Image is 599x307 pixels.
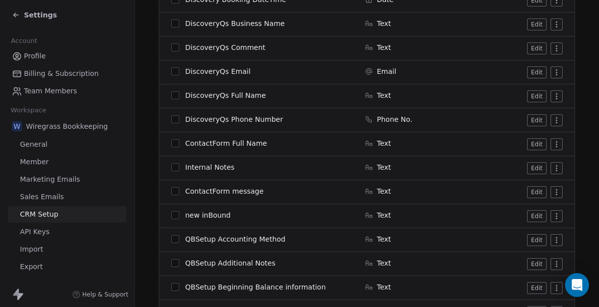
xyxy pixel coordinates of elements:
[20,244,43,255] span: Import
[8,154,126,170] a: Member
[24,10,57,20] span: Settings
[185,90,266,100] span: DiscoveryQs Full Name
[185,258,276,268] span: QBSetup Additional Notes
[527,282,547,294] button: Edit
[527,18,547,30] button: Edit
[20,174,80,185] span: Marketing Emails
[527,90,547,102] button: Edit
[185,162,235,172] span: Internal Notes
[8,48,126,64] a: Profile
[377,258,391,268] span: Text
[20,227,49,237] span: API Keys
[527,162,547,174] button: Edit
[185,282,326,292] span: QBSetup Beginning Balance information
[20,262,43,272] span: Export
[8,83,126,99] a: Team Members
[8,206,126,223] a: CRM Setup
[6,103,50,118] span: Workspace
[20,157,49,167] span: Member
[82,291,128,299] span: Help & Support
[527,138,547,150] button: Edit
[565,273,589,297] div: Open Intercom Messenger
[527,210,547,222] button: Edit
[24,68,99,79] span: Billing & Subscription
[527,258,547,270] button: Edit
[377,162,391,172] span: Text
[8,65,126,82] a: Billing & Subscription
[377,138,391,148] span: Text
[527,186,547,198] button: Edit
[8,224,126,240] a: API Keys
[185,18,285,28] span: DiscoveryQs Business Name
[20,192,64,202] span: Sales Emails
[185,234,286,244] span: QBSetup Accounting Method
[527,66,547,78] button: Edit
[377,90,391,100] span: Text
[24,51,46,61] span: Profile
[8,189,126,205] a: Sales Emails
[6,33,41,48] span: Account
[12,10,57,20] a: Settings
[26,121,108,131] span: Wiregrass Bookkeeping
[20,209,58,220] span: CRM Setup
[12,121,22,131] span: W
[20,139,47,150] span: General
[377,66,396,76] span: Email
[377,114,412,124] span: Phone No.
[24,86,77,96] span: Team Members
[185,66,251,76] span: DiscoveryQs Email
[185,42,266,52] span: DiscoveryQs Comment
[185,186,264,196] span: ContactForm message
[377,234,391,244] span: Text
[8,259,126,275] a: Export
[8,171,126,188] a: Marketing Emails
[377,186,391,196] span: Text
[377,210,391,220] span: Text
[8,241,126,258] a: Import
[377,18,391,28] span: Text
[527,42,547,54] button: Edit
[72,291,128,299] a: Help & Support
[8,136,126,153] a: General
[527,114,547,126] button: Edit
[185,210,231,220] span: new inBound
[527,234,547,246] button: Edit
[377,282,391,292] span: Text
[377,42,391,52] span: Text
[185,138,267,148] span: ContactForm Full Name
[185,114,283,124] span: DiscoveryQs Phone Number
